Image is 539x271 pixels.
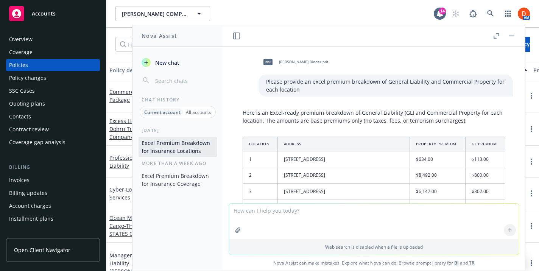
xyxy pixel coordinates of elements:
[527,259,536,268] a: more
[106,61,163,79] button: Policy details
[410,137,466,151] th: Property Premium
[9,85,35,97] div: SSC Cases
[243,151,277,167] td: 1
[6,200,100,212] a: Account charges
[115,6,210,21] button: [PERSON_NAME] COMPANIES, INC.
[109,88,140,103] a: Commercial Package
[154,59,179,67] span: New chat
[243,137,277,151] th: Location
[448,6,463,21] a: Start snowing
[109,186,148,201] a: Cyber
[139,56,217,69] button: New chat
[9,72,46,84] div: Policy changes
[9,123,49,135] div: Contract review
[483,6,498,21] a: Search
[139,170,217,190] button: Excel Premium Breakdown for Insurance Coverage
[527,125,536,134] a: more
[454,260,459,266] a: BI
[410,151,466,167] td: $634.00
[9,98,45,110] div: Quoting plans
[6,98,100,110] a: Quoting plans
[9,111,31,123] div: Contacts
[6,164,100,171] div: Billing
[527,91,536,100] a: more
[9,46,33,58] div: Coverage
[132,127,223,134] div: [DATE]
[259,53,330,72] div: pdf[PERSON_NAME] Binder.pdf
[6,59,100,71] a: Policies
[139,137,217,157] button: Excel Premium Breakdown for Insurance Locations
[527,157,536,166] a: more
[243,167,277,183] td: 2
[279,59,328,64] span: [PERSON_NAME] Binder.pdf
[109,186,148,201] span: - LogiFlow Services LLC
[466,167,505,183] td: $800.00
[6,46,100,58] a: Coverage
[6,123,100,135] a: Contract review
[469,260,475,266] a: TR
[410,199,466,215] td: ...
[9,213,53,225] div: Installment plans
[186,109,211,115] p: All accounts
[466,183,505,199] td: $302.00
[6,85,100,97] a: SSC Cases
[6,213,100,225] a: Installment plans
[109,66,152,74] div: Policy details
[14,246,70,254] span: Open Client Navigator
[6,3,100,24] a: Accounts
[132,160,223,167] div: More than a week ago
[277,167,410,183] td: [STREET_ADDRESS]
[9,59,28,71] div: Policies
[466,151,505,167] td: $113.00
[243,109,505,125] p: Here is an Excel-ready premium breakdown of General Liability (GL) and Commercial Property for ea...
[277,137,410,151] th: Address
[6,72,100,84] a: Policy changes
[500,6,516,21] a: Switch app
[226,255,522,271] span: Nova Assist can make mistakes. Explore what Nova can do: Browse prompt library for and
[9,200,51,212] div: Account charges
[466,6,481,21] a: Report a Bug
[109,117,152,156] span: - Dohrn Transfer Company LLC; [PERSON_NAME] Companies Inc
[518,8,530,20] img: photo
[132,97,223,103] div: Chat History
[6,111,100,123] a: Contacts
[32,11,56,17] span: Accounts
[263,59,273,65] span: pdf
[6,33,100,45] a: Overview
[466,199,505,215] td: ...
[6,174,100,186] a: Invoices
[266,78,505,93] p: Please provide an excel premium breakdown of General Liability and Commercial Property for each l...
[109,154,140,169] a: Professional Liability
[109,214,157,253] a: Ocean Marine / Cargo
[122,10,187,18] span: [PERSON_NAME] COMPANIES, INC.
[6,187,100,199] a: Billing updates
[144,109,181,115] p: Current account
[6,136,100,148] a: Coverage gap analysis
[243,183,277,199] td: 3
[9,33,33,45] div: Overview
[439,8,446,14] div: 14
[466,137,505,151] th: GL Premium
[527,221,536,231] a: more
[9,187,47,199] div: Billing updates
[243,199,277,215] td: ...
[410,183,466,199] td: $6,147.00
[115,37,246,52] input: Filter by keyword...
[410,167,466,183] td: $8,492.00
[234,244,514,250] p: Web search is disabled when a file is uploaded
[9,136,65,148] div: Coverage gap analysis
[277,199,410,215] td: ...
[277,183,410,199] td: [STREET_ADDRESS]
[154,75,214,86] input: Search chats
[527,189,536,198] a: more
[9,174,30,186] div: Invoices
[277,151,410,167] td: [STREET_ADDRESS]
[142,32,177,40] h1: Nova Assist
[109,117,152,156] a: Excess Liability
